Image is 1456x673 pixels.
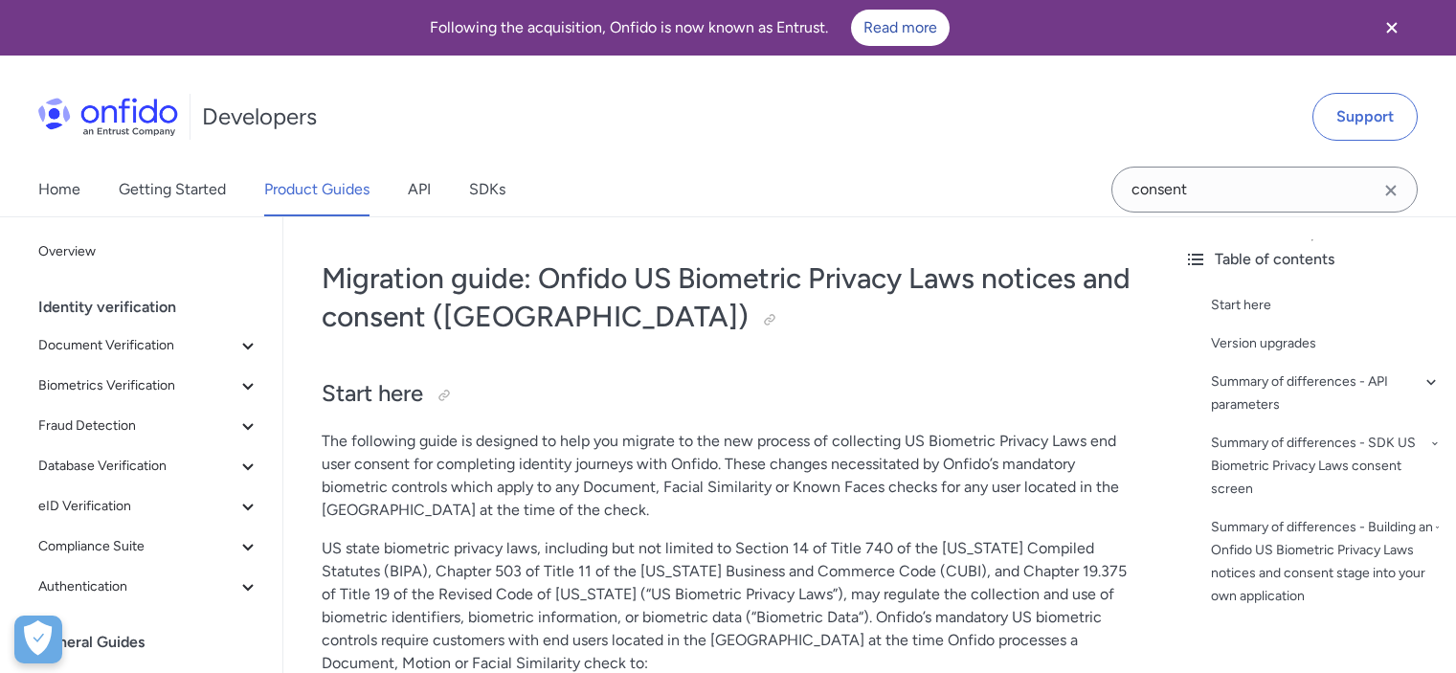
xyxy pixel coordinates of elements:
[14,616,62,663] div: Cookie Preferences
[31,447,267,485] button: Database Verification
[31,527,267,566] button: Compliance Suite
[38,575,236,598] span: Authentication
[1312,93,1418,141] a: Support
[31,367,267,405] button: Biometrics Verification
[1111,167,1418,213] input: Onfido search input field
[202,101,317,132] h1: Developers
[1356,4,1427,52] button: Close banner
[31,487,267,526] button: eID Verification
[38,415,236,437] span: Fraud Detection
[851,10,950,46] a: Read more
[38,623,275,662] div: General Guides
[322,259,1131,336] h1: Migration guide: Onfido US Biometric Privacy Laws notices and consent ([GEOGRAPHIC_DATA])
[38,288,275,326] div: Identity verification
[408,163,431,216] a: API
[38,374,236,397] span: Biometrics Verification
[14,616,62,663] button: Open Preferences
[1211,432,1441,501] a: Summary of differences - SDK US Biometric Privacy Laws consent screen
[264,163,370,216] a: Product Guides
[31,233,267,271] a: Overview
[38,240,259,263] span: Overview
[322,430,1131,522] p: The following guide is designed to help you migrate to the new process of collecting US Biometric...
[119,163,226,216] a: Getting Started
[38,163,80,216] a: Home
[1184,248,1441,271] div: Table of contents
[38,98,178,136] img: Onfido Logo
[38,495,236,518] span: eID Verification
[1211,332,1441,355] a: Version upgrades
[31,407,267,445] button: Fraud Detection
[1380,16,1403,39] svg: Close banner
[38,535,236,558] span: Compliance Suite
[23,10,1356,46] div: Following the acquisition, Onfido is now known as Entrust.
[38,334,236,357] span: Document Verification
[1211,516,1441,608] a: Summary of differences - Building an Onfido US Biometric Privacy Laws notices and consent stage i...
[31,568,267,606] button: Authentication
[1211,294,1441,317] a: Start here
[1379,179,1402,202] svg: Clear search field button
[38,455,236,478] span: Database Verification
[1211,370,1441,416] a: Summary of differences - API parameters
[31,326,267,365] button: Document Verification
[469,163,505,216] a: SDKs
[322,378,1131,411] h2: Start here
